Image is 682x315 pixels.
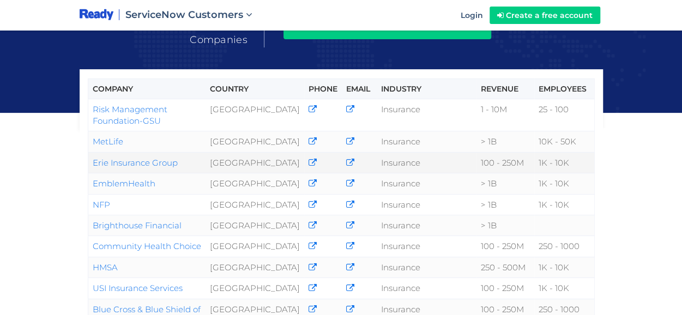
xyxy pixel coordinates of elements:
span: Login [461,10,483,20]
td: Insurance [377,131,476,152]
td: [GEOGRAPHIC_DATA] [206,215,304,236]
td: 1K - 10K [534,278,594,299]
td: Insurance [377,99,476,131]
td: Insurance [377,236,476,257]
a: HMSA [93,262,118,272]
td: 1K - 10K [534,152,594,173]
a: USI Insurance Services [93,283,183,293]
td: 100 - 250M [476,236,534,257]
a: Risk Management Foundation-GSU [93,104,167,126]
td: [GEOGRAPHIC_DATA] [206,99,304,131]
td: 250 - 500M [476,257,534,277]
td: 250 - 1000 [534,236,594,257]
td: [GEOGRAPHIC_DATA] [206,131,304,152]
span: Companies [190,34,248,46]
td: Insurance [377,152,476,173]
td: 1K - 10K [534,194,594,215]
td: 1K - 10K [534,173,594,194]
td: > 1B [476,194,534,215]
td: 100 - 250M [476,278,534,299]
td: > 1B [476,173,534,194]
th: Country [206,78,304,99]
a: MetLife [93,136,123,147]
th: Phone [304,78,342,99]
a: EmblemHealth [93,178,155,189]
a: Login [454,2,490,29]
td: Insurance [377,194,476,215]
a: Create a free account [490,7,600,24]
td: 100 - 250M [476,152,534,173]
th: Revenue [476,78,534,99]
td: [GEOGRAPHIC_DATA] [206,257,304,277]
td: 1K - 10K [534,257,594,277]
td: > 1B [476,215,534,236]
td: Insurance [377,278,476,299]
a: Community Health Choice [93,241,201,251]
th: Industry [377,78,476,99]
td: [GEOGRAPHIC_DATA] [206,236,304,257]
a: Brighthouse Financial [93,220,182,231]
th: Employees [534,78,594,99]
td: 1 - 10M [476,99,534,131]
a: NFP [93,199,110,210]
a: Erie Insurance Group [93,157,178,168]
th: Company [88,78,206,99]
td: [GEOGRAPHIC_DATA] [206,173,304,194]
td: > 1B [476,131,534,152]
span: ServiceNow Customers [125,9,243,21]
td: 25 - 100 [534,99,594,131]
td: Insurance [377,215,476,236]
th: Email [342,78,377,99]
td: [GEOGRAPHIC_DATA] [206,278,304,299]
td: 10K - 50K [534,131,594,152]
td: Insurance [377,257,476,277]
td: Insurance [377,173,476,194]
img: logo [80,8,114,22]
td: [GEOGRAPHIC_DATA] [206,194,304,215]
td: [GEOGRAPHIC_DATA] [206,152,304,173]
